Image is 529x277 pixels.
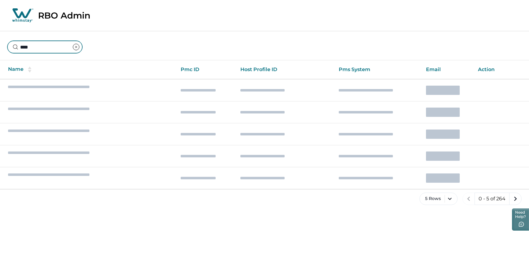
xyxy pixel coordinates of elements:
button: clear input [70,41,82,53]
th: Pmc ID [176,60,236,79]
button: previous page [462,193,475,205]
button: sorting [24,66,36,73]
button: next page [509,193,522,205]
th: Host Profile ID [235,60,334,79]
button: 0 - 5 of 264 [475,193,510,205]
th: Email [421,60,473,79]
p: 0 - 5 of 264 [479,196,505,202]
button: 5 Rows [419,193,458,205]
p: RBO Admin [38,10,90,21]
th: Action [473,60,529,79]
th: Pms System [334,60,421,79]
